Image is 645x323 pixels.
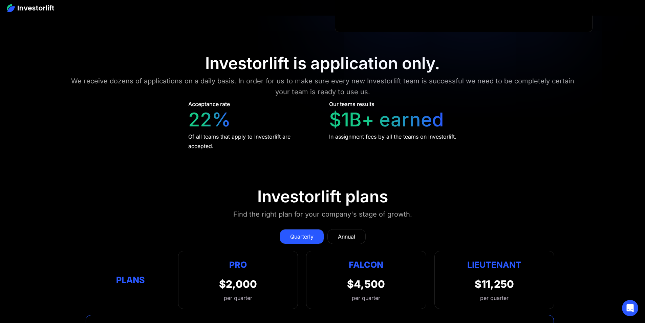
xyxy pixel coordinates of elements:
div: In assignment fees by all the teams on Investorlift. [329,132,456,141]
div: per quarter [219,294,257,302]
strong: Lieutenant [467,260,521,270]
div: $4,500 [347,278,385,290]
div: per quarter [480,294,509,302]
div: We receive dozens of applications on a daily basis. In order for us to make sure every new Invest... [65,76,581,97]
div: Investorlift plans [257,187,388,206]
div: 22% [188,108,231,131]
div: Our teams results [329,100,374,108]
div: Investorlift is application only. [205,54,440,73]
div: Acceptance rate [188,100,230,108]
div: Annual [338,233,355,241]
div: Plans [91,274,170,287]
div: Find the right plan for your company's stage of growth. [233,209,412,220]
div: $1B+ earned [329,108,444,131]
div: Pro [219,258,257,271]
div: Falcon [349,258,383,271]
div: per quarter [352,294,380,302]
div: Of all teams that apply to Investorlift are accepted. [188,132,317,151]
div: Quarterly [290,233,314,241]
div: $11,250 [475,278,514,290]
div: $2,000 [219,278,257,290]
div: Open Intercom Messenger [622,300,638,316]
